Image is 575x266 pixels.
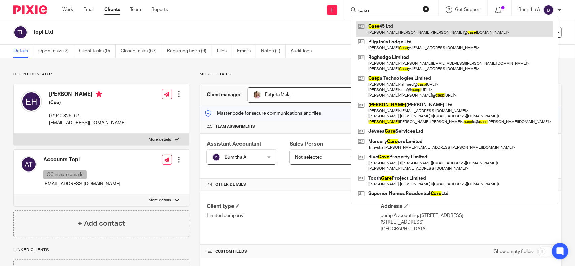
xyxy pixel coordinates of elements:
a: Notes (1) [261,45,286,58]
a: Emails [237,45,256,58]
label: Show empty fields [494,248,533,255]
a: Client tasks (0) [79,45,116,58]
h4: CUSTOM FIELDS [207,249,381,254]
h4: Address [381,203,554,210]
span: Not selected [295,155,322,160]
a: Clients [104,6,120,13]
a: Closed tasks (63) [121,45,162,58]
a: Details [13,45,33,58]
i: Primary [96,91,102,98]
img: svg%3E [21,91,42,112]
p: Master code for secure communications and files [205,110,321,117]
img: svg%3E [212,153,220,161]
img: svg%3E [13,25,28,39]
p: Client contacts [13,72,189,77]
p: 07940 326167 [49,113,126,119]
h4: Client type [207,203,381,210]
h3: Client manager [207,91,241,98]
p: More details [149,137,171,142]
p: Jump Accounting, [STREET_ADDRESS] [381,212,554,219]
p: Bumitha A [518,6,540,13]
span: Assistant Accountant [207,141,262,147]
button: Clear [423,6,429,12]
span: Team assignments [215,124,255,129]
img: svg%3E [543,5,554,15]
span: Sales Person [290,141,323,147]
h4: + Add contact [78,218,125,229]
a: Work [62,6,73,13]
h5: (Ceo) [49,99,126,106]
span: Bumitha A [225,155,246,160]
a: Audit logs [291,45,317,58]
h2: Topl Ltd [33,29,382,36]
span: Fatjeta Malaj [265,92,292,97]
a: Reports [151,6,168,13]
a: Open tasks (2) [38,45,74,58]
a: Files [217,45,232,58]
p: CC in auto emails [43,170,87,179]
p: [STREET_ADDRESS] [381,219,554,226]
span: Other details [215,182,246,187]
img: Pixie [13,5,47,14]
h4: [PERSON_NAME] [49,91,126,99]
a: Email [83,6,94,13]
p: [GEOGRAPHIC_DATA] [381,226,554,232]
span: Get Support [455,7,481,12]
a: Team [130,6,141,13]
p: More details [200,72,562,77]
p: [EMAIL_ADDRESS][DOMAIN_NAME] [43,181,120,187]
img: MicrosoftTeams-image%20(5).png [253,91,261,99]
p: [EMAIL_ADDRESS][DOMAIN_NAME] [49,120,126,126]
a: Recurring tasks (6) [167,45,212,58]
h4: Accounts Topl [43,156,120,163]
p: Limited company [207,212,381,219]
p: Linked clients [13,247,189,253]
p: More details [149,198,171,203]
img: svg%3E [21,156,37,173]
input: Search [358,8,418,14]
